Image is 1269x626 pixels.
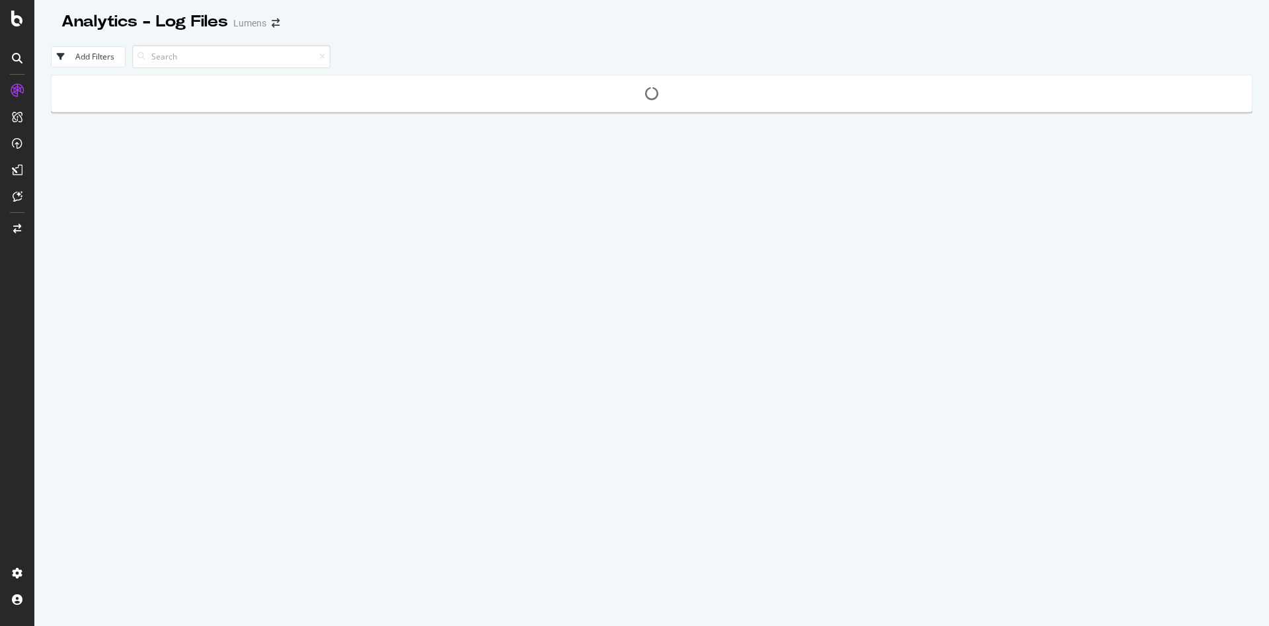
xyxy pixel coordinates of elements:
div: Analytics - Log Files [61,11,228,33]
div: arrow-right-arrow-left [272,19,280,28]
div: Lumens [233,17,266,30]
div: Add Filters [75,51,114,62]
input: Search [132,45,330,68]
button: Add Filters [51,46,126,67]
